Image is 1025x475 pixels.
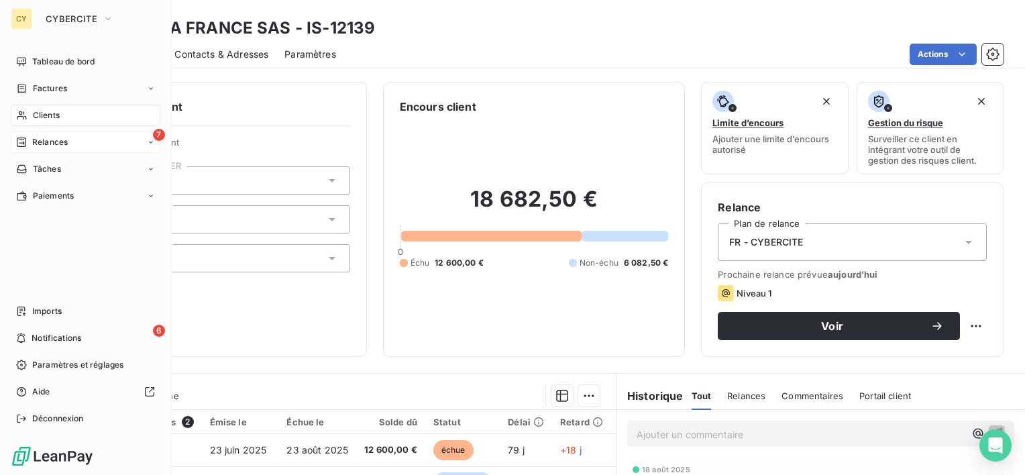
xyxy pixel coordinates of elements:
span: 12 600,00 € [364,443,417,457]
span: aujourd’hui [828,269,878,280]
img: Logo LeanPay [11,445,94,467]
span: Prochaine relance prévue [718,269,987,280]
span: Notifications [32,332,81,344]
span: Factures [33,83,67,95]
span: 7 [153,129,165,141]
h2: 18 682,50 € [400,186,669,226]
span: Paiements [33,190,74,202]
h3: SCANIA FRANCE SAS - IS-12139 [118,16,375,40]
span: 0 [398,246,403,257]
span: Tout [692,390,712,401]
h6: Historique [616,388,684,404]
span: Relances [32,136,68,148]
span: 23 août 2025 [286,444,348,456]
span: Contacts & Adresses [174,48,268,61]
span: Non-échu [580,257,618,269]
h6: Encours client [400,99,476,115]
span: Tableau de bord [32,56,95,68]
button: Voir [718,312,960,340]
span: Propriétés Client [108,137,350,156]
div: Retard [560,417,603,427]
div: Émise le [210,417,271,427]
span: Clients [33,109,60,121]
button: Gestion du risqueSurveiller ce client en intégrant votre outil de gestion des risques client. [857,82,1004,174]
span: Relances [727,390,765,401]
span: Voir [734,321,930,331]
button: Actions [910,44,977,65]
span: 12 600,00 € [435,257,484,269]
h6: Relance [718,199,987,215]
span: FR - CYBERCITE [729,235,803,249]
span: Surveiller ce client en intégrant votre outil de gestion des risques client. [868,134,992,166]
div: CY [11,8,32,30]
span: 6 [153,325,165,337]
span: CYBERCITE [46,13,97,24]
span: Ajouter une limite d’encours autorisé [712,134,837,155]
span: 23 juin 2025 [210,444,267,456]
span: 79 j [508,444,525,456]
a: Aide [11,381,160,403]
span: Niveau 1 [737,288,771,299]
span: Paramètres [284,48,336,61]
span: 18 août 2025 [642,466,690,474]
div: Échue le [286,417,348,427]
span: Aide [32,386,50,398]
span: Déconnexion [32,413,84,425]
span: 2 [182,416,194,428]
div: Solde dû [364,417,417,427]
span: Échu [411,257,430,269]
span: 6 082,50 € [624,257,669,269]
button: Limite d’encoursAjouter une limite d’encours autorisé [701,82,848,174]
div: Statut [433,417,492,427]
span: échue [433,440,474,460]
div: Délai [508,417,544,427]
span: Commentaires [781,390,843,401]
div: Open Intercom Messenger [979,429,1012,462]
span: Imports [32,305,62,317]
span: +18 j [560,444,582,456]
h6: Informations client [81,99,350,115]
span: Paramètres et réglages [32,359,123,371]
span: Tâches [33,163,61,175]
span: Gestion du risque [868,117,943,128]
span: Portail client [859,390,911,401]
span: Limite d’encours [712,117,784,128]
